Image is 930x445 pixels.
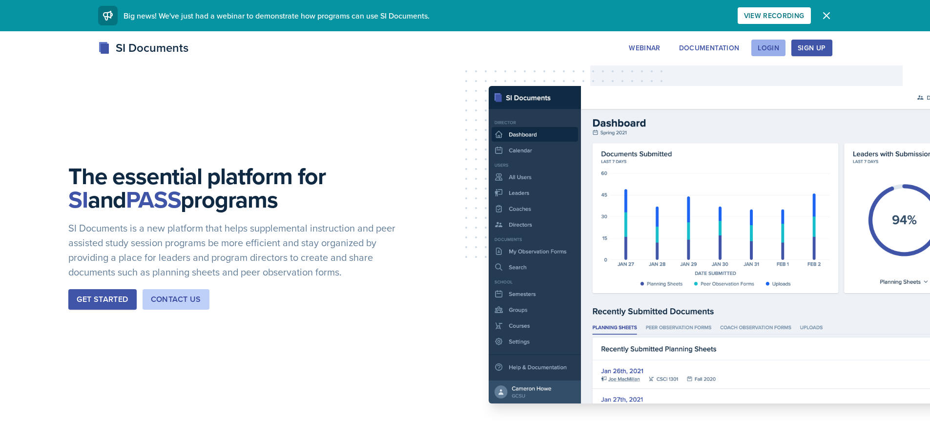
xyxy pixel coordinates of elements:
[629,44,660,52] div: Webinar
[751,40,785,56] button: Login
[151,294,201,305] div: Contact Us
[738,7,811,24] button: View Recording
[124,10,430,21] span: Big news! We've just had a webinar to demonstrate how programs can use SI Documents.
[791,40,832,56] button: Sign Up
[798,44,826,52] div: Sign Up
[622,40,666,56] button: Webinar
[744,12,805,20] div: View Recording
[98,39,188,57] div: SI Documents
[673,40,746,56] button: Documentation
[77,294,128,305] div: Get Started
[679,44,740,52] div: Documentation
[758,44,779,52] div: Login
[68,289,136,310] button: Get Started
[143,289,209,310] button: Contact Us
